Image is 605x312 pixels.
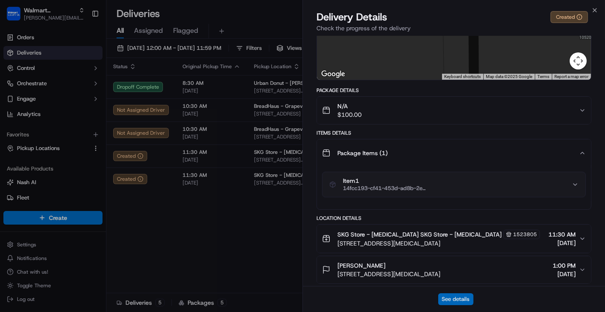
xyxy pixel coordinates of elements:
[319,69,347,80] img: Google
[317,167,591,209] div: Package Items (1)
[337,239,540,248] span: [STREET_ADDRESS][MEDICAL_DATA]
[548,230,576,239] span: 11:30 AM
[444,74,481,80] button: Keyboard shortcuts
[317,139,591,167] button: Package Items (1)
[26,155,69,162] span: [PERSON_NAME]
[18,81,33,96] img: 8571987876998_91fb9ceb93ad5c398215_72.jpg
[17,155,24,162] img: 1736555255976-a54dd68f-1ca7-489b-9aae-adbdc363a1c4
[317,256,591,283] button: [PERSON_NAME][STREET_ADDRESS][MEDICAL_DATA]1:00 PM[DATE]
[80,190,137,199] span: API Documentation
[570,52,587,69] button: Map camera controls
[337,102,362,110] span: N/A
[317,130,591,136] div: Items Details
[551,11,588,23] button: Created
[337,110,362,119] span: $100.00
[337,261,385,270] span: [PERSON_NAME]
[537,74,549,79] a: Terms (opens in new tab)
[513,231,537,238] span: 1523805
[343,177,428,185] span: Item 1
[322,172,585,197] button: Item114fcc193-cf41-453d-ad8b-2ed8d744486c
[5,187,68,202] a: 📗Knowledge Base
[486,74,532,79] span: Map data ©2025 Google
[26,132,69,139] span: [PERSON_NAME]
[317,215,591,222] div: Location Details
[145,84,155,94] button: Start new chat
[554,74,588,79] a: Report a map error
[9,81,24,96] img: 1736555255976-a54dd68f-1ca7-489b-9aae-adbdc363a1c4
[9,110,57,117] div: Past conversations
[337,230,502,239] span: SKG Store - [MEDICAL_DATA] SKG Store - [MEDICAL_DATA]
[319,69,347,80] a: Open this area in Google Maps (opens a new window)
[9,147,22,160] img: Masood Aslam
[317,10,387,24] span: Delivery Details
[9,191,15,198] div: 📗
[132,109,155,119] button: See all
[72,191,79,198] div: 💻
[548,239,576,247] span: [DATE]
[438,293,474,305] button: See details
[75,155,93,162] span: [DATE]
[38,90,117,96] div: We're available if you need us!
[22,55,153,64] input: Got a question? Start typing here...
[553,270,576,278] span: [DATE]
[9,124,22,137] img: Anthony Trinh
[38,81,140,90] div: Start new chat
[71,132,74,139] span: •
[317,97,591,124] button: N/A$100.00
[553,261,576,270] span: 1:00 PM
[17,190,65,199] span: Knowledge Base
[71,155,74,162] span: •
[9,34,155,47] p: Welcome 👋
[317,87,591,94] div: Package Details
[75,132,93,139] span: [DATE]
[317,24,591,32] p: Check the progress of the delivery
[60,211,103,217] a: Powered byPylon
[85,211,103,217] span: Pylon
[317,225,591,253] button: SKG Store - [MEDICAL_DATA] SKG Store - [MEDICAL_DATA]1523805[STREET_ADDRESS][MEDICAL_DATA]11:30 A...
[337,149,388,157] span: Package Items ( 1 )
[9,8,26,25] img: Nash
[343,185,428,192] span: 14fcc193-cf41-453d-ad8b-2ed8d744486c
[68,187,140,202] a: 💻API Documentation
[337,270,440,278] span: [STREET_ADDRESS][MEDICAL_DATA]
